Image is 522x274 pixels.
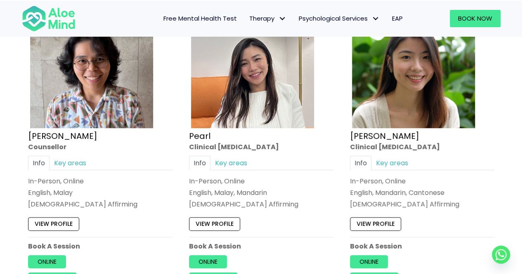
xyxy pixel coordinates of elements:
[189,156,210,170] a: Info
[350,188,494,197] p: English, Mandarin, Cantonese
[249,14,286,23] span: Therapy
[28,217,79,230] a: View profile
[392,14,403,23] span: EAP
[293,10,386,27] a: Psychological ServicesPsychological Services: submenu
[189,199,333,209] div: [DEMOGRAPHIC_DATA] Affirming
[28,176,172,186] div: In-Person, Online
[243,10,293,27] a: TherapyTherapy: submenu
[28,156,50,170] a: Info
[163,14,237,23] span: Free Mental Health Test
[28,142,172,151] div: Counsellor
[350,130,419,141] a: [PERSON_NAME]
[86,10,409,27] nav: Menu
[210,156,252,170] a: Key areas
[350,241,494,251] p: Book A Session
[492,246,510,264] a: Whatsapp
[189,188,333,197] p: English, Malay, Mandarin
[458,14,492,23] span: Book Now
[350,142,494,151] div: Clinical [MEDICAL_DATA]
[371,156,413,170] a: Key areas
[189,176,333,186] div: In-Person, Online
[189,142,333,151] div: Clinical [MEDICAL_DATA]
[28,255,66,268] a: Online
[276,12,288,24] span: Therapy: submenu
[386,10,409,27] a: EAP
[189,130,210,141] a: Pearl
[350,176,494,186] div: In-Person, Online
[189,217,240,230] a: View profile
[350,255,388,268] a: Online
[189,255,227,268] a: Online
[28,199,172,209] div: [DEMOGRAPHIC_DATA] Affirming
[157,10,243,27] a: Free Mental Health Test
[50,156,91,170] a: Key areas
[189,241,333,251] p: Book A Session
[28,130,97,141] a: [PERSON_NAME]
[350,217,401,230] a: View profile
[299,14,380,23] span: Psychological Services
[370,12,382,24] span: Psychological Services: submenu
[28,188,172,197] p: English, Malay
[30,5,153,128] img: zafeera counsellor
[352,5,475,128] img: Peggy Clin Psych
[350,199,494,209] div: [DEMOGRAPHIC_DATA] Affirming
[22,5,76,32] img: Aloe mind Logo
[350,156,371,170] a: Info
[28,241,172,251] p: Book A Session
[191,5,314,128] img: Pearl photo
[450,10,501,27] a: Book Now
